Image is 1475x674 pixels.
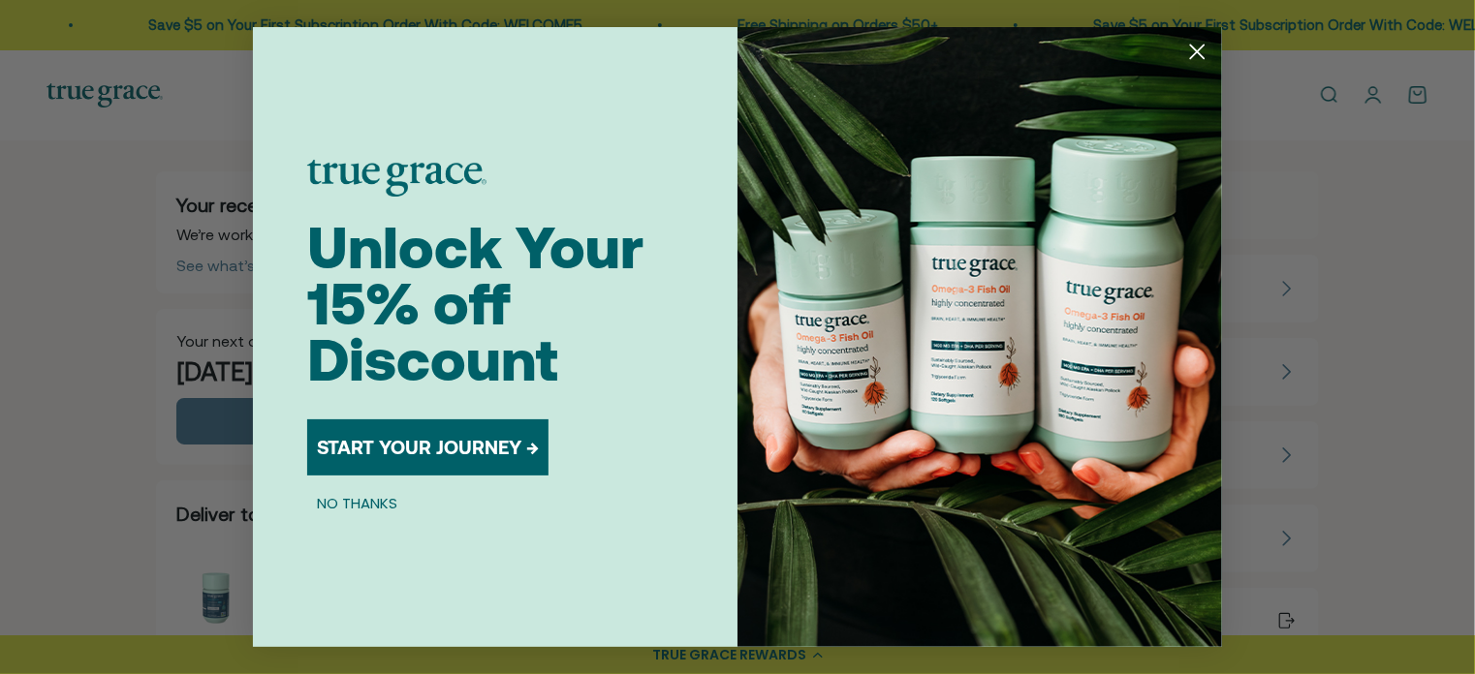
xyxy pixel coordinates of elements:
[307,160,486,197] img: logo placeholder
[307,214,643,393] span: Unlock Your 15% off Discount
[737,27,1222,647] img: 098727d5-50f8-4f9b-9554-844bb8da1403.jpeg
[1180,35,1214,69] button: Close dialog
[307,419,549,475] button: START YOUR JOURNEY →
[307,491,407,514] button: NO THANKS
